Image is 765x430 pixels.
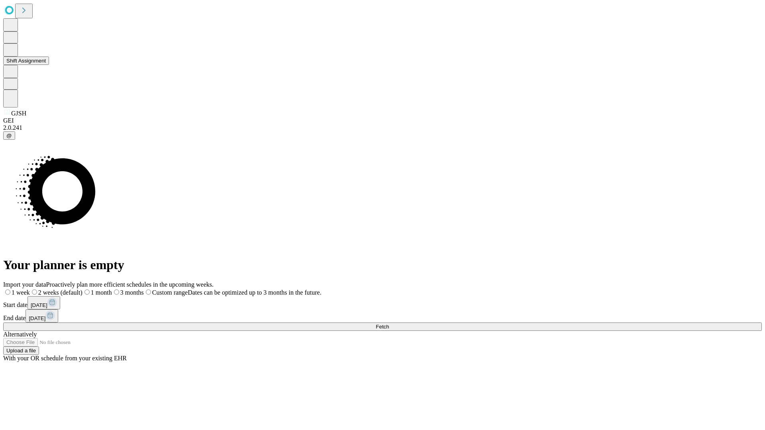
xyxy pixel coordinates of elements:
[91,289,112,296] span: 1 month
[3,346,39,355] button: Upload a file
[38,289,82,296] span: 2 weeks (default)
[3,355,127,362] span: With your OR schedule from your existing EHR
[146,289,151,295] input: Custom rangeDates can be optimized up to 3 months in the future.
[152,289,188,296] span: Custom range
[120,289,144,296] span: 3 months
[3,281,46,288] span: Import your data
[31,302,47,308] span: [DATE]
[12,289,30,296] span: 1 week
[29,315,45,321] span: [DATE]
[3,124,762,131] div: 2.0.241
[3,57,49,65] button: Shift Assignment
[188,289,321,296] span: Dates can be optimized up to 3 months in the future.
[3,131,15,140] button: @
[25,309,58,322] button: [DATE]
[3,258,762,272] h1: Your planner is empty
[114,289,119,295] input: 3 months
[32,289,37,295] input: 2 weeks (default)
[46,281,214,288] span: Proactively plan more efficient schedules in the upcoming weeks.
[3,331,37,338] span: Alternatively
[84,289,90,295] input: 1 month
[376,324,389,330] span: Fetch
[5,289,10,295] input: 1 week
[27,296,60,309] button: [DATE]
[3,117,762,124] div: GEI
[3,322,762,331] button: Fetch
[11,110,26,117] span: GJSH
[3,309,762,322] div: End date
[3,296,762,309] div: Start date
[6,133,12,139] span: @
